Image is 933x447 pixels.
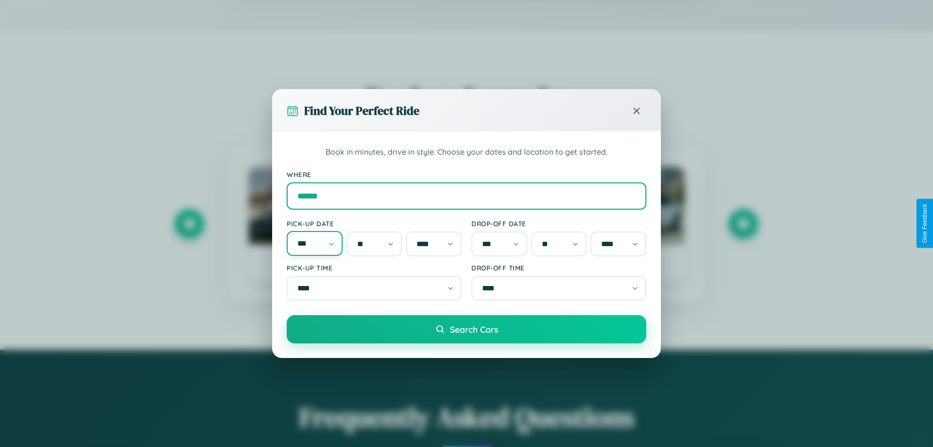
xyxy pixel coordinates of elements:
label: Drop-off Date [471,219,646,228]
button: Search Cars [287,315,646,343]
h3: Find Your Perfect Ride [304,103,419,119]
label: Drop-off Time [471,264,646,272]
label: Pick-up Time [287,264,462,272]
span: Search Cars [450,324,498,335]
p: Book in minutes, drive in style. Choose your dates and location to get started. [287,146,646,159]
label: Where [287,170,646,179]
label: Pick-up Date [287,219,462,228]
